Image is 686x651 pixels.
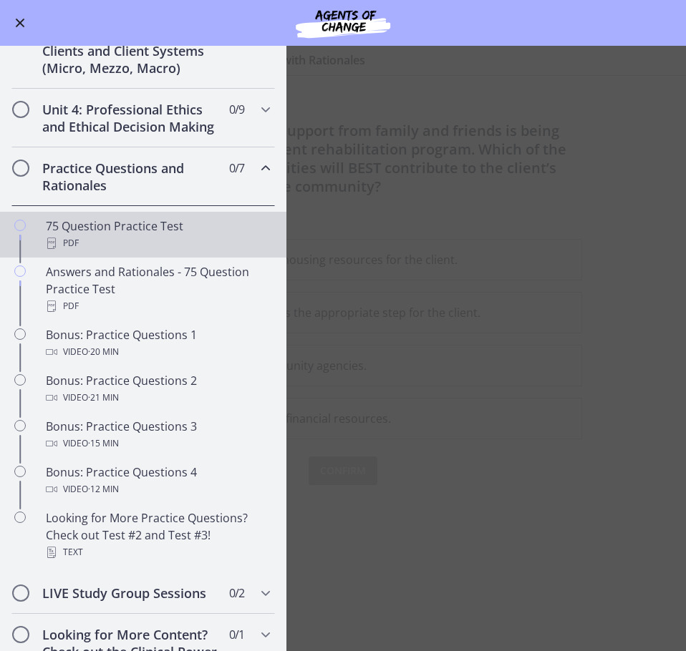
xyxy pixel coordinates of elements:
[46,298,269,315] div: PDF
[88,435,119,452] span: · 15 min
[46,343,269,361] div: Video
[257,6,429,40] img: Agents of Change
[46,435,269,452] div: Video
[88,389,119,406] span: · 21 min
[42,584,217,602] h2: LIVE Study Group Sessions
[46,263,269,315] div: Answers and Rationales - 75 Question Practice Test
[229,584,244,602] span: 0 / 2
[88,481,119,498] span: · 12 min
[46,544,269,561] div: Text
[88,343,119,361] span: · 20 min
[42,160,217,194] h2: Practice Questions and Rationales
[46,464,269,498] div: Bonus: Practice Questions 4
[11,14,29,31] button: Enable menu
[229,160,244,177] span: 0 / 7
[229,626,244,643] span: 0 / 1
[46,326,269,361] div: Bonus: Practice Questions 1
[46,509,269,561] div: Looking for More Practice Questions? Check out Test #2 and Test #3!
[42,25,217,77] h2: Unit 3: Interventions with Clients and Client Systems (Micro, Mezzo, Macro)
[46,389,269,406] div: Video
[229,101,244,118] span: 0 / 9
[46,481,269,498] div: Video
[42,101,217,135] h2: Unit 4: Professional Ethics and Ethical Decision Making
[46,235,269,252] div: PDF
[46,372,269,406] div: Bonus: Practice Questions 2
[46,217,269,252] div: 75 Question Practice Test
[46,418,269,452] div: Bonus: Practice Questions 3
